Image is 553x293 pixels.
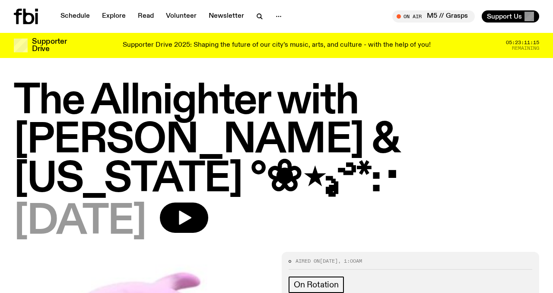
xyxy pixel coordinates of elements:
[289,277,344,293] a: On Rotation
[55,10,95,23] a: Schedule
[296,258,320,264] span: Aired on
[32,38,67,53] h3: Supporter Drive
[123,42,431,49] p: Supporter Drive 2025: Shaping the future of our city’s music, arts, and culture - with the help o...
[320,258,338,264] span: [DATE]
[294,280,339,290] span: On Rotation
[487,13,522,20] span: Support Us
[506,40,539,45] span: 05:23:11:15
[14,203,146,241] span: [DATE]
[392,10,475,23] button: On AirM5 // Grasps
[97,10,131,23] a: Explore
[512,46,539,51] span: Remaining
[14,82,539,199] h1: The Allnighter with [PERSON_NAME] & [US_STATE] °❀⋆.ೃ࿔*:･
[482,10,539,23] button: Support Us
[203,10,249,23] a: Newsletter
[133,10,159,23] a: Read
[338,258,362,264] span: , 1:00am
[161,10,202,23] a: Volunteer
